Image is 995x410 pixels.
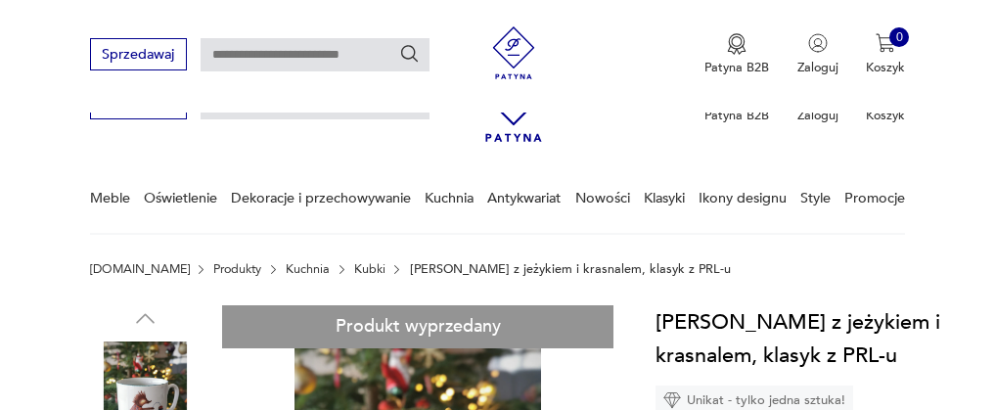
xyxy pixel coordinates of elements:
a: Nowości [575,164,630,232]
a: Sprzedawaj [90,50,187,62]
a: Antykwariat [487,164,561,232]
a: Meble [90,164,130,232]
button: Sprzedawaj [90,38,187,70]
div: 0 [889,27,909,47]
p: Koszyk [866,107,905,124]
a: [DOMAIN_NAME] [90,262,190,276]
a: Oświetlenie [144,164,217,232]
button: 0Koszyk [866,33,905,76]
a: Promocje [844,164,905,232]
p: Zaloguj [797,59,838,76]
p: Zaloguj [797,107,838,124]
a: Dekoracje i przechowywanie [231,164,411,232]
a: Ikona medaluPatyna B2B [704,33,769,76]
button: Zaloguj [797,33,838,76]
a: Klasyki [644,164,685,232]
a: Ikony designu [699,164,787,232]
button: Patyna B2B [704,33,769,76]
a: Kuchnia [425,164,474,232]
img: Ikona diamentu [663,391,681,409]
p: Patyna B2B [704,107,769,124]
a: Produkty [213,262,261,276]
a: Kubki [354,262,385,276]
p: Patyna B2B [704,59,769,76]
div: Produkt wyprzedany [222,305,613,348]
img: Ikonka użytkownika [808,33,828,53]
a: Kuchnia [286,262,330,276]
h1: [PERSON_NAME] z jeżykiem i krasnalem, klasyk z PRL-u [656,305,982,372]
p: Koszyk [866,59,905,76]
p: [PERSON_NAME] z jeżykiem i krasnalem, klasyk z PRL-u [410,262,731,276]
img: Ikona medalu [727,33,746,55]
img: Ikona koszyka [876,33,895,53]
a: Style [800,164,831,232]
button: Szukaj [399,43,421,65]
img: Patyna - sklep z meblami i dekoracjami vintage [481,26,547,79]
